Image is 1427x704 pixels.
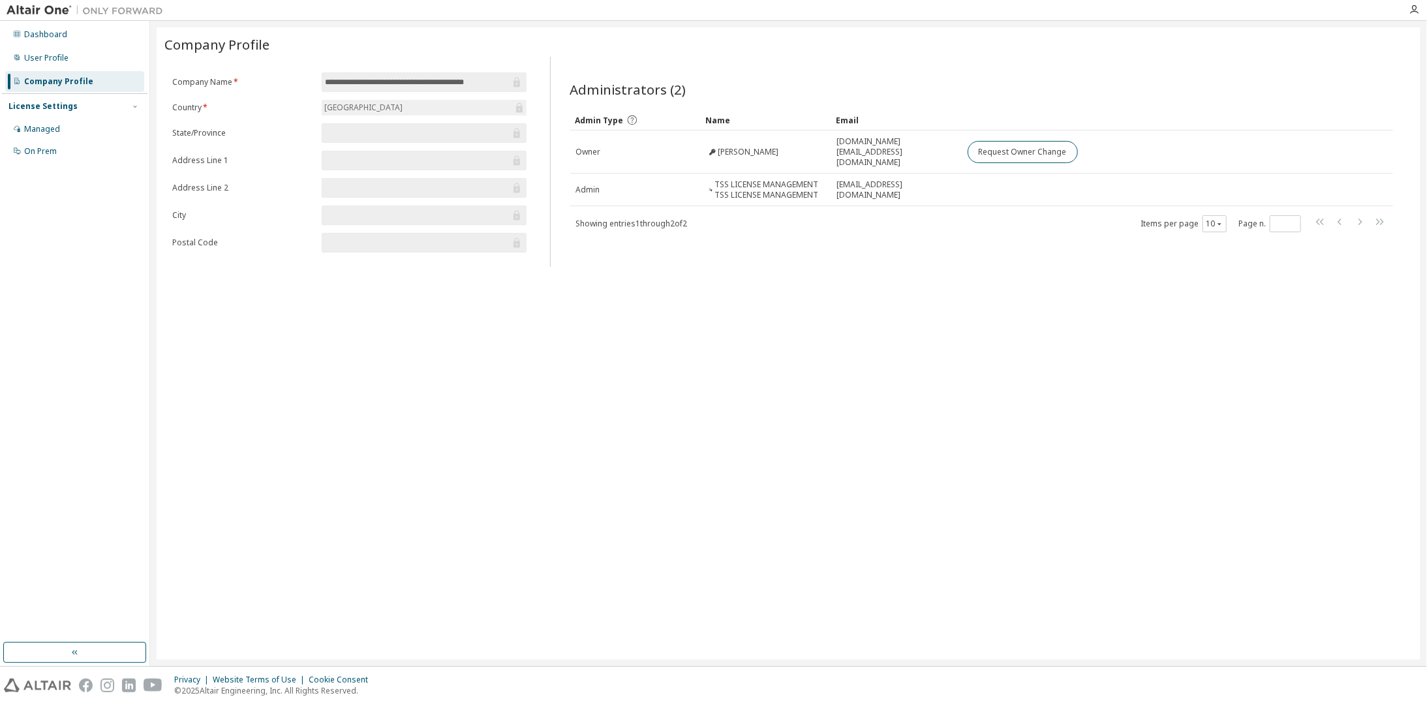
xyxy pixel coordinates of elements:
div: Privacy [174,675,213,685]
span: Admin [576,185,600,195]
div: Name [706,110,826,130]
div: Email [836,110,957,130]
img: Altair One [7,4,170,17]
span: Items per page [1141,215,1227,232]
span: [DOMAIN_NAME][EMAIL_ADDRESS][DOMAIN_NAME] [837,136,956,168]
div: Company Profile [24,76,93,87]
div: [GEOGRAPHIC_DATA] [322,100,405,115]
label: Address Line 1 [172,155,314,166]
label: Company Name [172,77,314,87]
div: Website Terms of Use [213,675,309,685]
p: © 2025 Altair Engineering, Inc. All Rights Reserved. [174,685,376,696]
label: State/Province [172,128,314,138]
span: [EMAIL_ADDRESS][DOMAIN_NAME] [837,179,956,200]
label: Address Line 2 [172,183,314,193]
div: On Prem [24,146,57,157]
div: License Settings [8,101,78,112]
span: Showing entries 1 through 2 of 2 [576,218,688,229]
button: 10 [1206,219,1223,229]
span: [PERSON_NAME] [718,147,779,157]
img: linkedin.svg [122,679,136,692]
div: Managed [24,124,60,134]
label: Postal Code [172,237,314,248]
span: TSS LICENSE MANAGEMENT TSS LICENSE MANAGEMENT [714,179,825,200]
div: Dashboard [24,29,67,40]
div: User Profile [24,53,69,63]
label: City [172,210,314,221]
span: Company Profile [164,35,269,54]
button: Request Owner Change [968,141,1078,163]
div: [GEOGRAPHIC_DATA] [322,100,527,115]
span: Admin Type [575,115,624,126]
span: Owner [576,147,601,157]
span: Administrators (2) [570,80,686,99]
img: youtube.svg [144,679,162,692]
img: instagram.svg [100,679,114,692]
label: Country [172,102,314,113]
img: facebook.svg [79,679,93,692]
span: Page n. [1238,215,1301,232]
img: altair_logo.svg [4,679,71,692]
div: Cookie Consent [309,675,376,685]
